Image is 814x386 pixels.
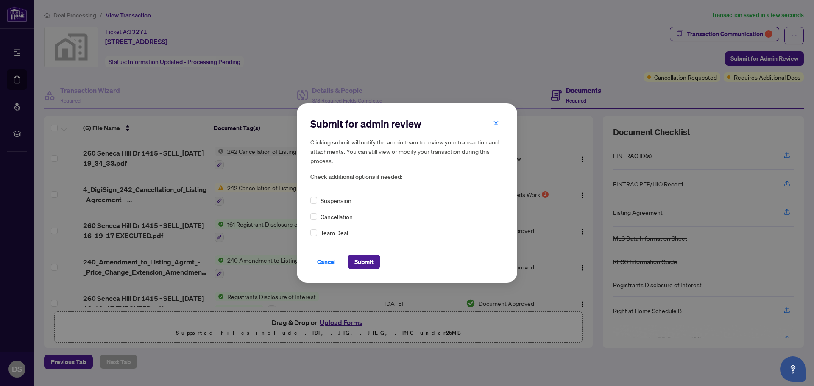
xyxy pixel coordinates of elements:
[310,137,504,165] h5: Clicking submit will notify the admin team to review your transaction and attachments. You can st...
[310,172,504,182] span: Check additional options if needed:
[348,255,380,269] button: Submit
[310,255,343,269] button: Cancel
[321,228,348,237] span: Team Deal
[354,255,374,269] span: Submit
[321,196,351,205] span: Suspension
[493,120,499,126] span: close
[321,212,353,221] span: Cancellation
[317,255,336,269] span: Cancel
[310,117,504,131] h2: Submit for admin review
[780,356,806,382] button: Open asap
